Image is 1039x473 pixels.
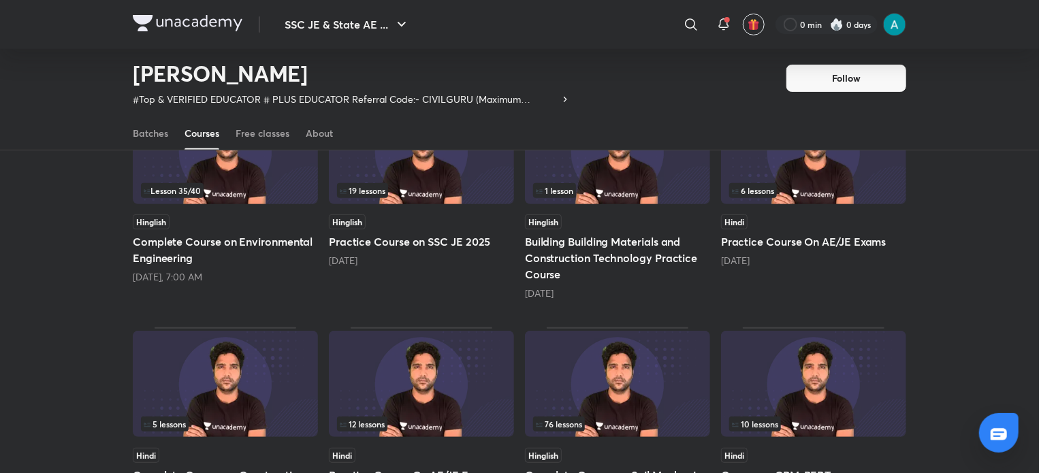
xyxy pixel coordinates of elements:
span: Hinglish [525,214,562,229]
img: Thumbnail [329,98,514,204]
div: Courses [185,127,219,140]
div: infosection [533,183,702,198]
span: Follow [832,71,861,85]
button: Follow [786,65,906,92]
img: Thumbnail [133,98,318,204]
div: left [337,417,506,431]
div: left [141,183,310,198]
div: infosection [729,183,898,198]
img: Thumbnail [329,331,514,437]
span: 6 lessons [732,186,774,195]
h2: [PERSON_NAME] [133,60,571,87]
div: Building Building Materials and Construction Technology Practice Course [525,95,710,300]
div: left [729,417,898,431]
span: Hinglish [133,214,170,229]
a: About [306,117,333,150]
div: Free classes [236,127,289,140]
div: infocontainer [337,183,506,198]
img: Thumbnail [721,98,906,204]
span: Hindi [721,448,748,463]
div: left [141,417,310,431]
h5: Practice Course On AE/JE Exams [721,233,906,250]
img: Thumbnail [133,331,318,437]
a: Batches [133,117,168,150]
span: Hinglish [525,448,562,463]
div: infocontainer [533,417,702,431]
img: Thumbnail [525,98,710,204]
div: infosection [141,183,310,198]
div: Practice Course on SSC JE 2025 [329,95,514,300]
button: avatar [743,14,765,35]
h5: Building Building Materials and Construction Technology Practice Course [525,233,710,282]
div: Complete Course on Environmental Engineering [133,95,318,300]
button: SSC JE & State AE ... [276,11,418,38]
img: Ajay Singh [883,13,906,36]
span: 1 lesson [536,186,573,195]
span: Lesson 35 / 40 [144,186,201,195]
p: #Top & VERIFIED EDUCATOR # PLUS EDUCATOR Referral Code:- CIVILGURU (Maximum discount) [133,93,560,106]
div: 12 days ago [525,287,710,300]
div: left [533,183,702,198]
div: infosection [729,417,898,431]
div: infocontainer [141,417,310,431]
span: 12 lessons [340,420,385,428]
span: 5 lessons [144,420,186,428]
a: Company Logo [133,15,242,35]
a: Free classes [236,117,289,150]
span: 10 lessons [732,420,778,428]
span: Hinglish [329,214,366,229]
span: Hindi [133,448,159,463]
div: infocontainer [729,417,898,431]
span: Hindi [721,214,748,229]
div: infosection [337,417,506,431]
span: 19 lessons [340,186,385,195]
img: Company Logo [133,15,242,31]
div: infosection [337,183,506,198]
img: streak [830,18,844,31]
div: left [729,183,898,198]
div: left [533,417,702,431]
div: infosection [141,417,310,431]
div: infocontainer [141,183,310,198]
div: About [306,127,333,140]
div: infocontainer [337,417,506,431]
div: infosection [533,417,702,431]
a: Courses [185,117,219,150]
div: Batches [133,127,168,140]
div: infocontainer [533,183,702,198]
img: Thumbnail [525,331,710,437]
div: left [337,183,506,198]
div: Today, 7:00 AM [133,270,318,284]
h5: Practice Course on SSC JE 2025 [329,233,514,250]
div: Practice Course On AE/JE Exams [721,95,906,300]
h5: Complete Course on Environmental Engineering [133,233,318,266]
div: infocontainer [729,183,898,198]
span: Hindi [329,448,355,463]
div: 15 days ago [721,254,906,267]
span: 76 lessons [536,420,582,428]
img: Thumbnail [721,331,906,437]
img: avatar [748,18,760,31]
div: 7 days ago [329,254,514,267]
